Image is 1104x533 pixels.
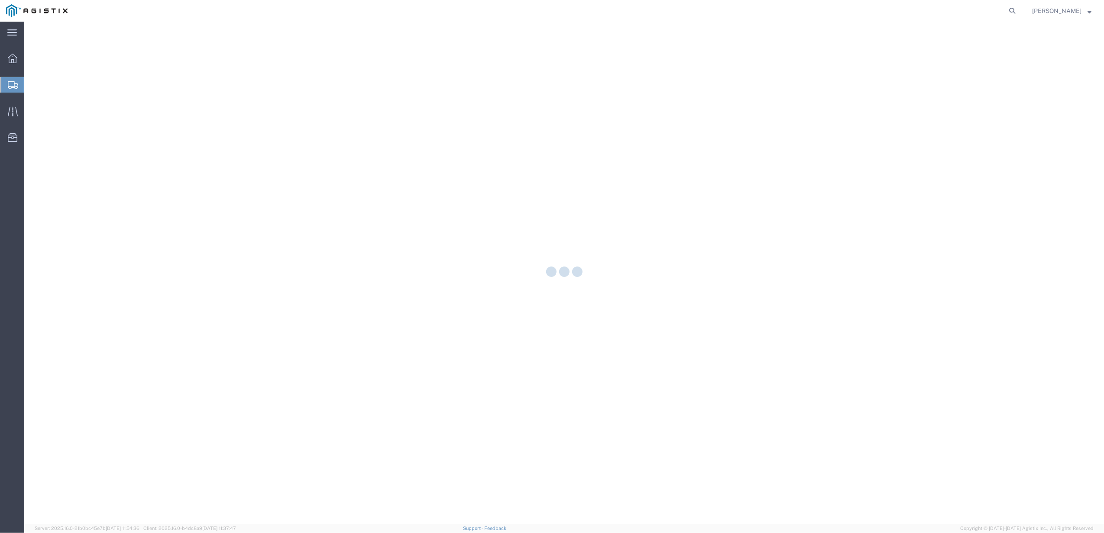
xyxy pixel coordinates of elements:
span: Copyright © [DATE]-[DATE] Agistix Inc., All Rights Reserved [960,525,1094,532]
span: Client: 2025.16.0-b4dc8a9 [143,526,236,531]
img: logo [6,4,68,17]
a: Support [463,526,485,531]
span: Server: 2025.16.0-21b0bc45e7b [35,526,139,531]
span: [DATE] 11:54:36 [106,526,139,531]
span: Jorge Hinojosa [1032,6,1081,16]
button: [PERSON_NAME] [1032,6,1092,16]
span: [DATE] 11:37:47 [202,526,236,531]
a: Feedback [484,526,506,531]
